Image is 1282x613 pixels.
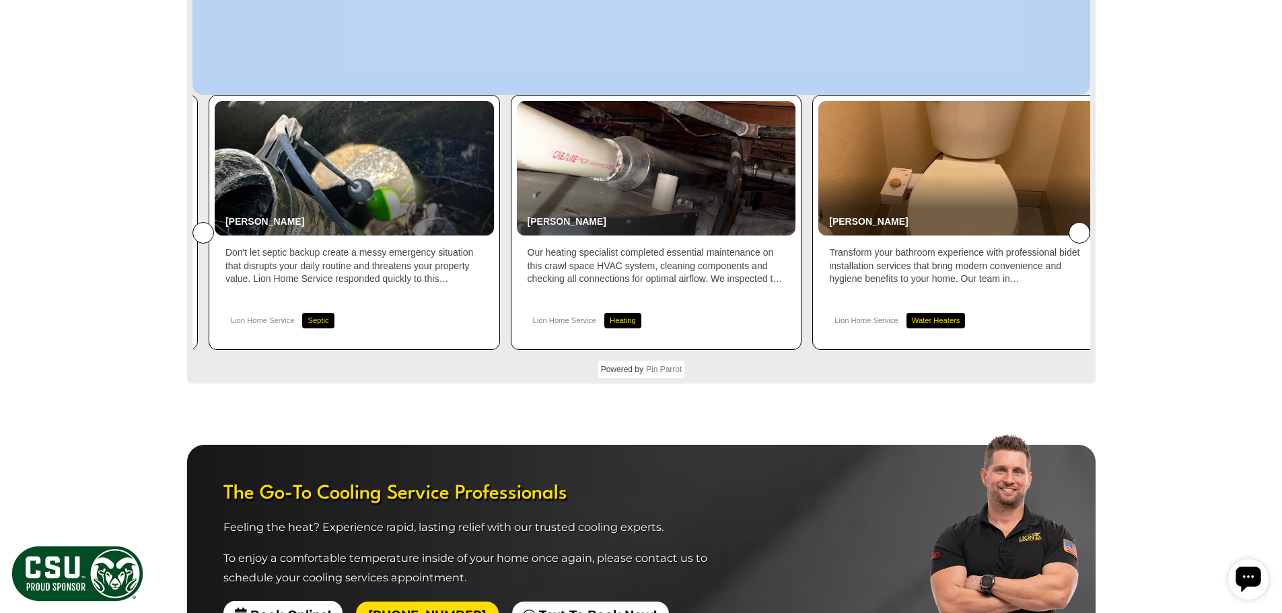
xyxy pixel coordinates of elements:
p: [PERSON_NAME] [225,215,479,229]
b: Water Heaters [911,316,960,324]
div: Open chat widget [5,5,46,46]
a: Pin Parrot [643,364,682,373]
p: Transform your bathroom experience with professional bidet installation services that bring moder... [829,246,1087,286]
p: [PERSON_NAME] [527,215,781,229]
b: Heating [610,316,636,324]
b: Septic [308,316,328,324]
p: Feeling the heat? Experience rapid, lasting relief with our trusted cooling experts. [223,518,728,538]
img: CSU Sponsor Badge [10,544,145,603]
span: Lion Home Service [829,316,898,324]
p: [PERSON_NAME] [829,215,1083,229]
span: Lion Home Service [527,316,596,324]
span: The Go-To Cooling Service Professionals [223,481,728,507]
p: To enjoy a comfortable temperature inside of your home once again, please contact us to schedule ... [223,548,728,587]
p: Don't let septic backup create a messy emergency situation that disrupts your daily routine and t... [225,246,483,286]
span: Lion Home Service [225,316,294,324]
p: Our heating specialist completed essential maintenance on this crawl space HVAC system, cleaning ... [527,246,785,286]
div: Powered by [598,360,684,377]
